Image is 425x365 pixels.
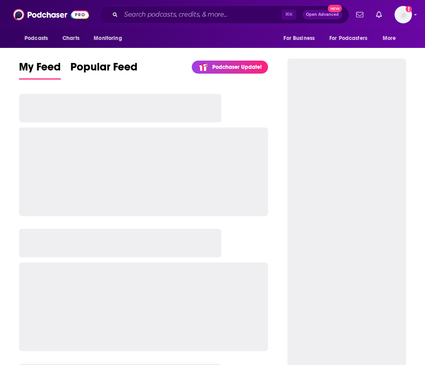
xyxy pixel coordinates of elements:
[373,8,385,21] a: Show notifications dropdown
[94,33,122,44] span: Monitoring
[99,6,349,24] div: Search podcasts, credits, & more...
[329,33,367,44] span: For Podcasters
[70,60,138,78] span: Popular Feed
[377,31,406,46] button: open menu
[353,8,366,21] a: Show notifications dropdown
[25,33,48,44] span: Podcasts
[212,64,262,70] p: Podchaser Update!
[70,60,138,80] a: Popular Feed
[278,31,325,46] button: open menu
[62,33,79,44] span: Charts
[328,5,342,12] span: New
[121,8,281,21] input: Search podcasts, credits, & more...
[57,31,84,46] a: Charts
[324,31,379,46] button: open menu
[13,7,89,22] img: Podchaser - Follow, Share and Rate Podcasts
[88,31,132,46] button: open menu
[19,31,58,46] button: open menu
[383,33,396,44] span: More
[395,6,412,23] button: Show profile menu
[283,33,315,44] span: For Business
[302,10,342,19] button: Open AdvancedNew
[406,6,412,12] svg: Email not verified
[306,13,339,17] span: Open Advanced
[395,6,412,23] img: User Profile
[395,6,412,23] span: Logged in as charlottestone
[19,60,61,78] span: My Feed
[281,10,296,20] span: ⌘ K
[19,60,61,80] a: My Feed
